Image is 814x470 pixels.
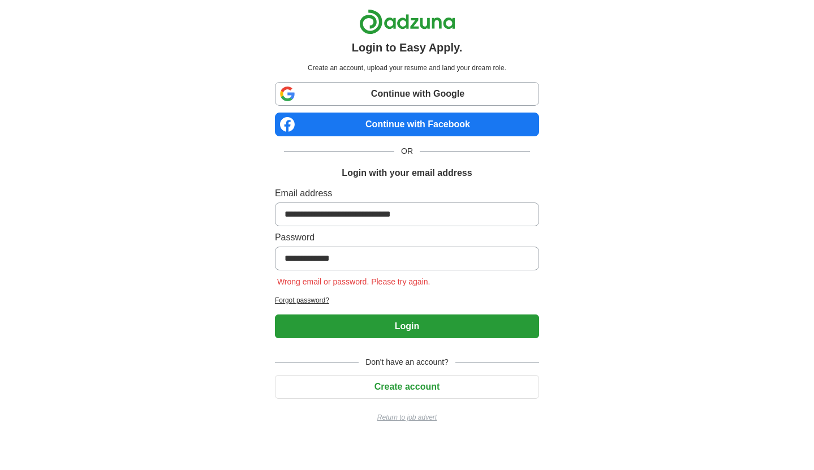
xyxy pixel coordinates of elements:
[275,187,539,200] label: Email address
[275,412,539,422] a: Return to job advert
[359,356,455,368] span: Don't have an account?
[359,9,455,35] img: Adzuna logo
[275,277,433,286] span: Wrong email or password. Please try again.
[352,39,463,56] h1: Login to Easy Apply.
[275,231,539,244] label: Password
[394,145,420,157] span: OR
[277,63,537,73] p: Create an account, upload your resume and land your dream role.
[275,382,539,391] a: Create account
[275,295,539,305] a: Forgot password?
[275,314,539,338] button: Login
[342,166,472,180] h1: Login with your email address
[275,375,539,399] button: Create account
[275,82,539,106] a: Continue with Google
[275,113,539,136] a: Continue with Facebook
